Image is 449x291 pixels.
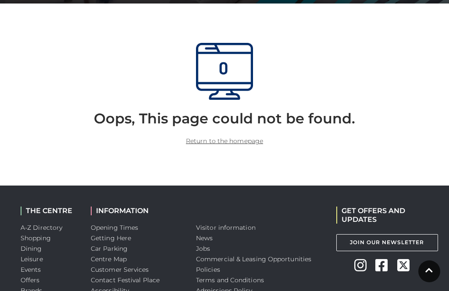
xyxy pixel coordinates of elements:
a: Events [21,266,41,273]
a: Dining [21,245,42,252]
a: Opening Times [91,224,138,231]
a: Getting Here [91,234,131,242]
a: Jobs [196,245,210,252]
a: News [196,234,213,242]
a: A-Z Directory [21,224,62,231]
a: Customer Services [91,266,149,273]
a: Terms and Conditions [196,276,264,284]
a: Offers [21,276,40,284]
a: Commercial & Leasing Opportunities [196,255,311,263]
a: Car Parking [91,245,128,252]
a: Join Our Newsletter [336,234,438,251]
a: Visitor information [196,224,256,231]
a: Policies [196,266,220,273]
h2: Oops, This page could not be found. [27,110,422,127]
a: Leisure [21,255,43,263]
a: Contact Festival Place [91,276,160,284]
h2: INFORMATION [91,207,183,215]
img: 404Page.png [196,43,253,100]
h2: THE CENTRE [21,207,78,215]
h2: GET OFFERS AND UPDATES [336,207,428,223]
a: Shopping [21,234,51,242]
a: Return to the homepage [186,137,263,145]
a: Centre Map [91,255,127,263]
